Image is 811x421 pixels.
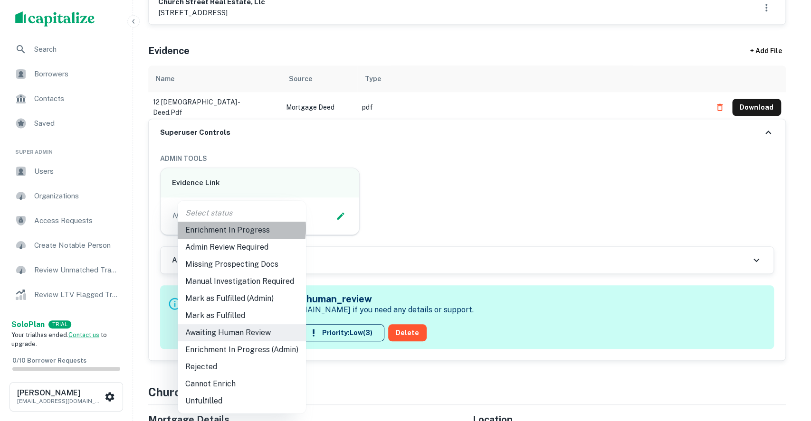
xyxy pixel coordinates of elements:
[178,239,306,256] li: Admin Review Required
[178,358,306,375] li: Rejected
[763,345,811,391] iframe: Chat Widget
[178,290,306,307] li: Mark as Fulfilled (Admin)
[178,222,306,239] li: Enrichment In Progress
[178,256,306,273] li: Missing Prospecting Docs
[178,307,306,324] li: Mark as Fulfilled
[178,324,306,341] li: Awaiting Human Review
[178,375,306,393] li: Cannot Enrich
[178,393,306,410] li: Unfulfilled
[178,273,306,290] li: Manual Investigation Required
[178,341,306,358] li: Enrichment In Progress (Admin)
